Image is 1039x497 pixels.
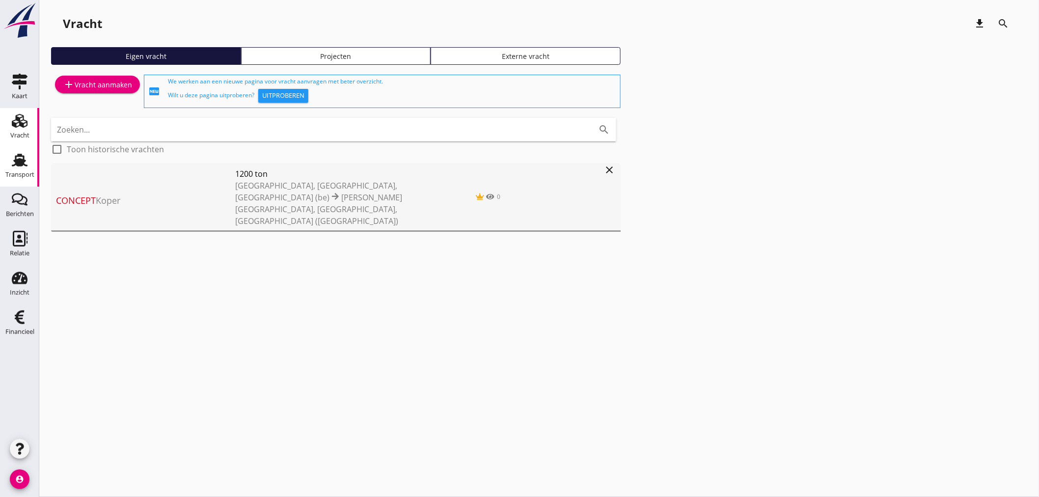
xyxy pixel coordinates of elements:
div: Vracht [63,16,102,31]
i: add [63,79,75,90]
a: Vracht aanmaken [55,76,140,93]
div: Uitproberen [262,91,304,101]
span: [PERSON_NAME][GEOGRAPHIC_DATA], [GEOGRAPHIC_DATA], [GEOGRAPHIC_DATA] ([GEOGRAPHIC_DATA]) [235,192,402,226]
a: Projecten [241,47,431,65]
i: search [599,124,610,136]
span: Concept [56,194,96,206]
i: search [998,18,1010,29]
div: Relatie [10,250,29,256]
i: fiber_new [148,85,160,97]
a: Eigen vracht [51,47,241,65]
label: Toon historische vrachten [67,144,164,154]
i: download [974,18,986,29]
div: Kaart [12,93,27,99]
span: [GEOGRAPHIC_DATA], [GEOGRAPHIC_DATA], [GEOGRAPHIC_DATA] (be) [235,180,397,203]
a: ConceptKoper1200 ton[GEOGRAPHIC_DATA], [GEOGRAPHIC_DATA], [GEOGRAPHIC_DATA] (be)[PERSON_NAME][GEO... [51,163,621,232]
div: Vracht aanmaken [63,79,132,90]
div: We werken aan een nieuwe pagina voor vracht aanvragen met beter overzicht. Wilt u deze pagina uit... [168,77,616,106]
input: Zoeken... [57,122,583,138]
div: Externe vracht [435,51,616,61]
span: Koper [56,194,235,207]
i: close [604,164,616,176]
div: Transport [5,171,34,178]
div: Vracht [10,132,29,138]
div: Inzicht [10,289,29,296]
button: Uitproberen [258,89,308,103]
div: Financieel [5,329,34,335]
img: logo-small.a267ee39.svg [2,2,37,39]
div: Eigen vracht [55,51,237,61]
div: Projecten [246,51,427,61]
div: Berichten [6,211,34,217]
div: 0 [497,193,500,201]
a: Externe vracht [431,47,621,65]
span: 1200 ton [235,168,460,180]
i: account_circle [10,469,29,489]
